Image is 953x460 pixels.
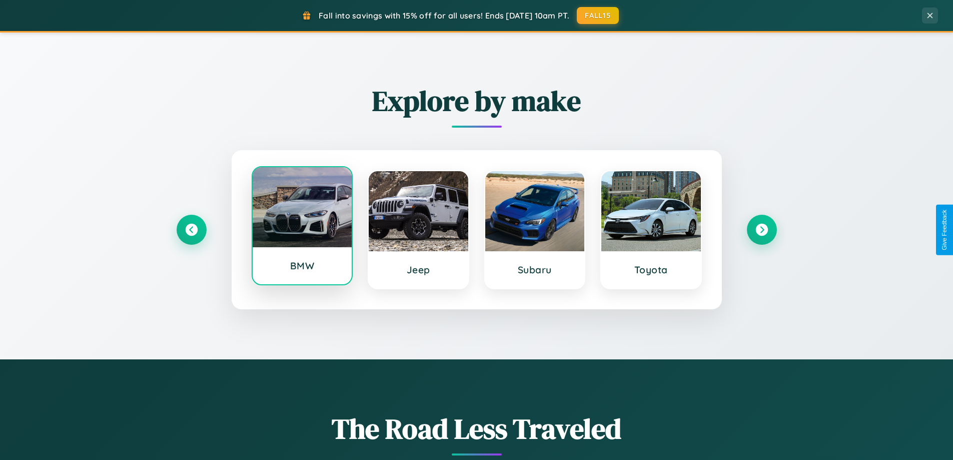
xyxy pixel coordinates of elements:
[177,409,777,448] h1: The Road Less Traveled
[177,82,777,120] h2: Explore by make
[941,210,948,250] div: Give Feedback
[577,7,619,24] button: FALL15
[319,11,569,21] span: Fall into savings with 15% off for all users! Ends [DATE] 10am PT.
[495,264,575,276] h3: Subaru
[611,264,691,276] h3: Toyota
[263,260,342,272] h3: BMW
[379,264,458,276] h3: Jeep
